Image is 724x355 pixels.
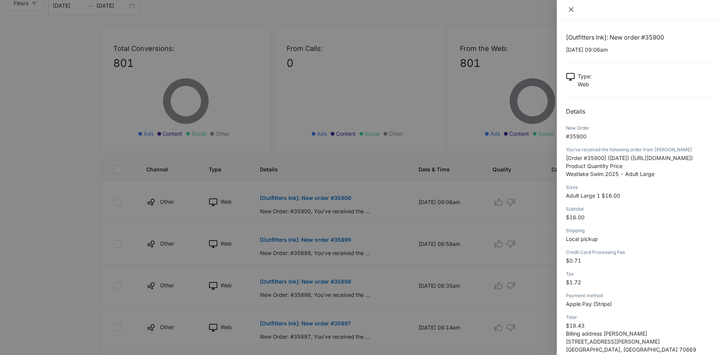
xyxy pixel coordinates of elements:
[566,346,696,353] span: [GEOGRAPHIC_DATA], [GEOGRAPHIC_DATA] 70669
[566,184,715,191] div: Sizes
[566,46,715,54] p: [DATE] 09:06am
[566,301,612,307] span: Apple Pay (Stripe)
[566,257,581,264] span: $0.71
[566,155,693,161] span: [Order #35900] ([DATE]) ([URL][DOMAIN_NAME])
[566,214,585,220] span: $16.00
[566,279,581,285] span: $1.72
[566,146,715,153] div: You’ve received the following order from [PERSON_NAME]
[566,227,715,234] div: Shipping
[566,163,623,169] span: Product Quantity Price
[566,206,715,212] div: Subtotal
[566,322,585,329] span: $18.43
[566,125,715,132] div: New Order
[578,72,592,80] p: Type :
[566,236,598,242] span: Local pickup
[566,107,715,116] h2: Details
[578,80,592,88] p: Web
[566,171,654,177] span: Westlake Swim 2025 - Adult Large
[568,6,574,13] span: close
[566,330,647,337] span: Billing address [PERSON_NAME]
[566,192,620,199] span: Adult Large 1 $16.00
[566,249,715,256] div: Credit Card Processing Fee
[566,292,715,299] div: Payment method
[566,6,577,13] button: Close
[566,33,715,42] h1: [Outfitters Ink]: New order #35900
[566,314,715,321] div: Total
[566,271,715,277] div: Tax
[566,338,660,345] span: [STREET_ADDRESS][PERSON_NAME]
[566,133,586,139] span: #35900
